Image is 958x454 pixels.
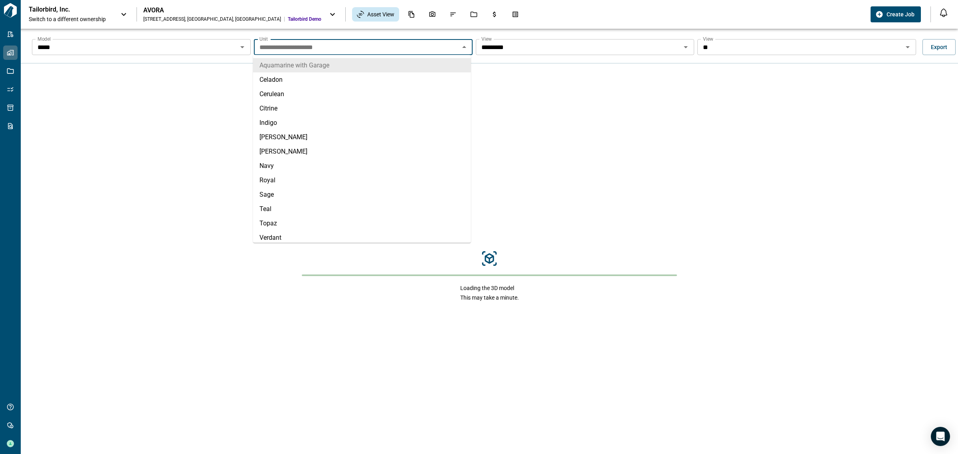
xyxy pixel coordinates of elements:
[253,116,471,130] li: Indigo
[403,8,420,21] div: Documents
[29,15,113,23] span: Switch to a different ownership
[902,41,913,53] button: Open
[237,41,248,53] button: Open
[507,8,524,21] div: Takeoff Center
[253,87,471,101] li: Cerulean
[931,427,950,446] div: Open Intercom Messenger
[253,216,471,231] li: Topaz
[459,41,470,53] button: Close
[259,36,268,42] label: Unit
[352,7,399,22] div: Asset View
[253,144,471,159] li: [PERSON_NAME]
[465,8,482,21] div: Jobs
[143,6,321,14] div: AVORA
[253,173,471,188] li: Royal
[871,6,921,22] button: Create Job
[922,39,956,55] button: Export
[253,188,471,202] li: Sage
[460,284,519,292] span: Loading the 3D model
[424,8,441,21] div: Photos
[38,36,51,42] label: Model
[887,10,914,18] span: Create Job
[460,294,519,302] span: This may take a minute.
[703,36,713,42] label: View
[253,231,471,245] li: Verdant
[445,8,461,21] div: Issues & Info
[486,8,503,21] div: Budgets
[253,130,471,144] li: [PERSON_NAME]
[253,58,471,73] li: Aquamarine with Garage
[29,6,101,14] p: Tailorbird, Inc.
[253,159,471,173] li: Navy
[481,36,492,42] label: View
[931,43,947,51] span: Export
[253,101,471,116] li: Citrine
[937,6,950,19] button: Open notification feed
[253,73,471,87] li: Celadon
[680,41,691,53] button: Open
[288,16,321,22] span: Tailorbird Demo
[253,202,471,216] li: Teal
[367,10,394,18] span: Asset View
[143,16,281,22] div: [STREET_ADDRESS] , [GEOGRAPHIC_DATA] , [GEOGRAPHIC_DATA]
